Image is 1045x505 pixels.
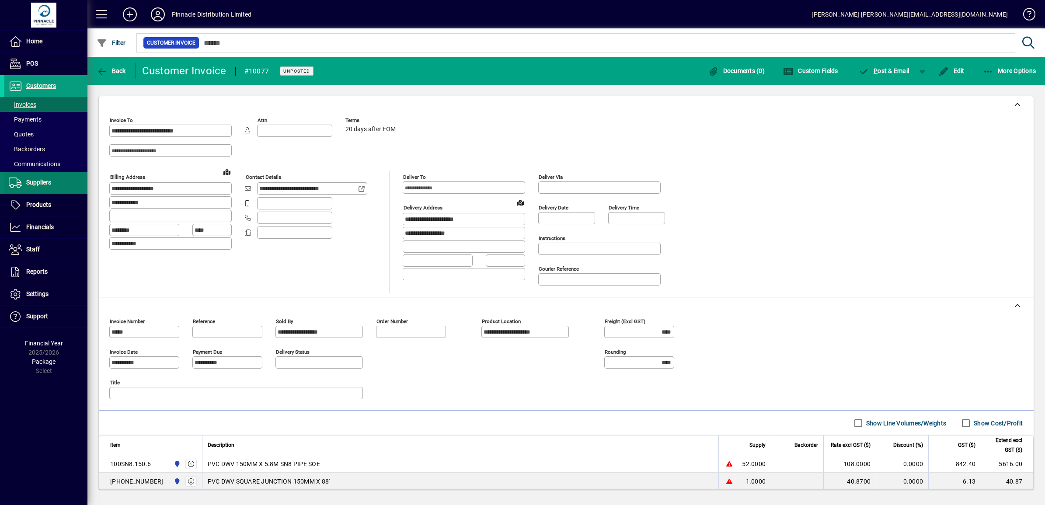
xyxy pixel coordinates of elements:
[9,101,36,108] span: Invoices
[876,473,928,490] td: 0.0000
[746,477,766,486] span: 1.0000
[97,67,126,74] span: Back
[859,67,909,74] span: ost & Email
[276,349,310,355] mat-label: Delivery status
[4,216,87,238] a: Financials
[258,117,267,123] mat-label: Attn
[9,131,34,138] span: Quotes
[4,142,87,157] a: Backorders
[171,459,181,469] span: Pinnacle Distribution
[110,117,133,123] mat-label: Invoice To
[4,31,87,52] a: Home
[893,440,923,450] span: Discount (%)
[783,67,838,74] span: Custom Fields
[110,477,164,486] div: [PHONE_NUMBER]
[26,82,56,89] span: Customers
[781,63,840,79] button: Custom Fields
[142,64,226,78] div: Customer Invoice
[25,340,63,347] span: Financial Year
[829,477,871,486] div: 40.8700
[981,455,1033,473] td: 5616.00
[864,419,946,428] label: Show Line Volumes/Weights
[708,67,765,74] span: Documents (0)
[4,53,87,75] a: POS
[94,63,128,79] button: Back
[26,179,51,186] span: Suppliers
[986,435,1022,455] span: Extend excl GST ($)
[4,127,87,142] a: Quotes
[220,165,234,179] a: View on map
[144,7,172,22] button: Profile
[345,126,396,133] span: 20 days after EOM
[4,97,87,112] a: Invoices
[9,116,42,123] span: Payments
[193,318,215,324] mat-label: Reference
[147,38,195,47] span: Customer Invoice
[539,235,565,241] mat-label: Instructions
[26,246,40,253] span: Staff
[97,39,126,46] span: Filter
[983,67,1036,74] span: More Options
[794,440,818,450] span: Backorder
[26,290,49,297] span: Settings
[4,112,87,127] a: Payments
[4,239,87,261] a: Staff
[958,440,975,450] span: GST ($)
[4,194,87,216] a: Products
[26,223,54,230] span: Financials
[4,157,87,171] a: Communications
[482,318,521,324] mat-label: Product location
[876,455,928,473] td: 0.0000
[706,63,767,79] button: Documents (0)
[403,174,426,180] mat-label: Deliver To
[32,358,56,365] span: Package
[829,460,871,468] div: 108.0000
[376,318,408,324] mat-label: Order number
[609,205,639,211] mat-label: Delivery time
[94,35,128,51] button: Filter
[110,460,151,468] div: 100SN8.150.6
[345,118,398,123] span: Terms
[208,440,234,450] span: Description
[26,313,48,320] span: Support
[4,306,87,327] a: Support
[513,195,527,209] a: View on map
[276,318,293,324] mat-label: Sold by
[4,172,87,194] a: Suppliers
[110,318,145,324] mat-label: Invoice number
[749,440,766,450] span: Supply
[26,268,48,275] span: Reports
[193,349,222,355] mat-label: Payment due
[928,473,981,490] td: 6.13
[539,266,579,272] mat-label: Courier Reference
[110,349,138,355] mat-label: Invoice date
[283,68,310,74] span: Unposted
[812,7,1008,21] div: [PERSON_NAME] [PERSON_NAME][EMAIL_ADDRESS][DOMAIN_NAME]
[244,64,269,78] div: #10077
[9,160,60,167] span: Communications
[936,63,967,79] button: Edit
[854,63,914,79] button: Post & Email
[4,283,87,305] a: Settings
[742,460,766,468] span: 52.0000
[9,146,45,153] span: Backorders
[938,67,965,74] span: Edit
[172,7,251,21] div: Pinnacle Distribution Limited
[110,440,121,450] span: Item
[26,60,38,67] span: POS
[26,38,42,45] span: Home
[605,318,645,324] mat-label: Freight (excl GST)
[26,201,51,208] span: Products
[928,455,981,473] td: 842.40
[981,63,1038,79] button: More Options
[605,349,626,355] mat-label: Rounding
[981,473,1033,490] td: 40.87
[87,63,136,79] app-page-header-button: Back
[539,174,563,180] mat-label: Deliver via
[110,380,120,386] mat-label: Title
[539,205,568,211] mat-label: Delivery date
[972,419,1023,428] label: Show Cost/Profit
[874,67,878,74] span: P
[171,477,181,486] span: Pinnacle Distribution
[208,477,330,486] span: PVC DWV SQUARE JUNCTION 150MM X 88'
